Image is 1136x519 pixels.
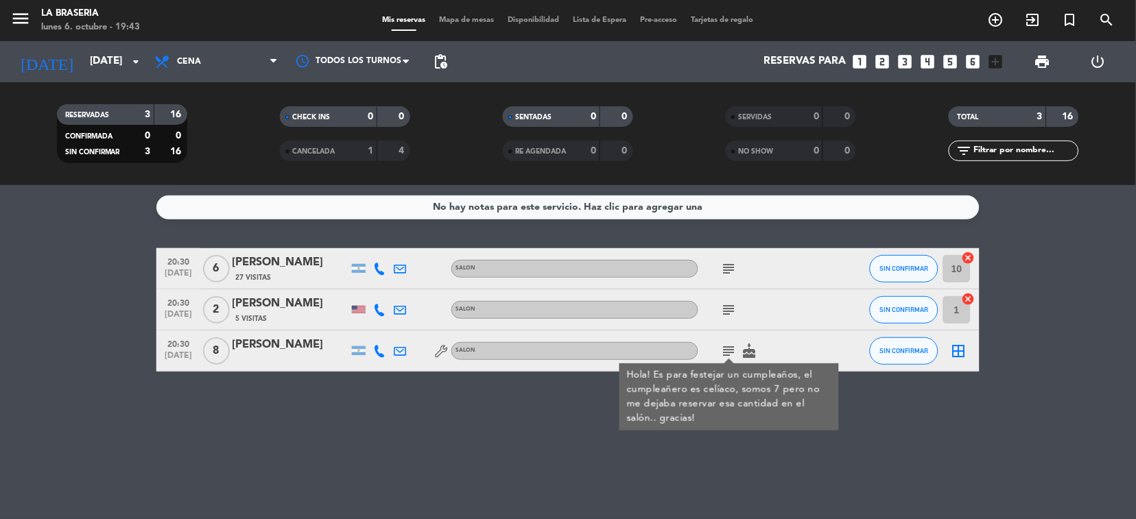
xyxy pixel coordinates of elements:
[919,53,937,71] i: looks_4
[41,7,140,21] div: La Braseria
[987,53,1005,71] i: add_box
[634,16,685,24] span: Pre-acceso
[845,112,853,121] strong: 0
[721,302,737,318] i: subject
[455,306,475,312] span: SALON
[292,114,330,121] span: CHECK INS
[567,16,634,24] span: Lista de Espera
[235,313,267,324] span: 5 Visitas
[170,147,184,156] strong: 16
[145,147,150,156] strong: 3
[65,133,113,140] span: CONFIRMADA
[128,53,144,70] i: arrow_drop_down
[951,343,967,359] i: border_all
[455,348,475,353] span: SALON
[399,146,407,156] strong: 4
[851,53,869,71] i: looks_one
[591,146,596,156] strong: 0
[685,16,761,24] span: Tarjetas de regalo
[1063,112,1076,121] strong: 16
[627,368,832,426] div: Hola! Es para festejar un cumpleaños, el cumpleañero es celíaco, somos 7 pero no me dejaba reserv...
[880,347,929,354] span: SIN CONFIRMAR
[880,306,929,313] span: SIN CONFIRMAR
[1034,53,1051,70] span: print
[1090,53,1107,70] i: power_settings_new
[622,112,630,121] strong: 0
[368,146,373,156] strong: 1
[814,112,819,121] strong: 0
[203,255,230,282] span: 6
[942,53,960,71] i: looks_5
[161,253,196,269] span: 20:30
[972,143,1078,158] input: Filtrar por nombre...
[41,21,140,34] div: lunes 6. octubre - 19:43
[622,146,630,156] strong: 0
[203,337,230,365] span: 8
[988,12,1004,28] i: add_circle_outline
[845,146,853,156] strong: 0
[1099,12,1115,28] i: search
[742,343,758,359] i: cake
[764,56,847,68] span: Reservas para
[956,143,972,159] i: filter_list
[292,148,335,155] span: CANCELADA
[897,53,914,71] i: looks_3
[1070,41,1126,82] div: LOG OUT
[870,255,938,282] button: SIN CONFIRMAR
[432,53,449,70] span: pending_actions
[145,131,150,141] strong: 0
[1025,12,1041,28] i: exit_to_app
[235,272,271,283] span: 27 Visitas
[161,351,196,367] span: [DATE]
[368,112,373,121] strong: 0
[874,53,892,71] i: looks_two
[814,146,819,156] strong: 0
[962,292,975,306] i: cancel
[721,343,737,359] i: subject
[232,295,348,313] div: [PERSON_NAME]
[738,114,772,121] span: SERVIDAS
[501,16,567,24] span: Disponibilidad
[161,269,196,285] span: [DATE]
[65,112,109,119] span: RESERVADAS
[161,335,196,351] span: 20:30
[957,114,978,121] span: TOTAL
[515,114,552,121] span: SENTADAS
[203,296,230,324] span: 2
[65,149,120,156] span: SIN CONFIRMAR
[515,148,566,155] span: RE AGENDADA
[434,200,703,215] div: No hay notas para este servicio. Haz clic para agregar una
[232,336,348,354] div: [PERSON_NAME]
[399,112,407,121] strong: 0
[738,148,773,155] span: NO SHOW
[170,110,184,119] strong: 16
[10,47,83,77] i: [DATE]
[455,265,475,271] span: SALON
[870,337,938,365] button: SIN CONFIRMAR
[10,8,31,34] button: menu
[376,16,433,24] span: Mis reservas
[232,254,348,271] div: [PERSON_NAME]
[880,265,929,272] span: SIN CONFIRMAR
[721,261,737,277] i: subject
[145,110,150,119] strong: 3
[1062,12,1078,28] i: turned_in_not
[176,131,184,141] strong: 0
[965,53,982,71] i: looks_6
[870,296,938,324] button: SIN CONFIRMAR
[591,112,596,121] strong: 0
[161,310,196,326] span: [DATE]
[10,8,31,29] i: menu
[177,57,201,67] span: Cena
[161,294,196,310] span: 20:30
[962,251,975,265] i: cancel
[1037,112,1043,121] strong: 3
[433,16,501,24] span: Mapa de mesas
